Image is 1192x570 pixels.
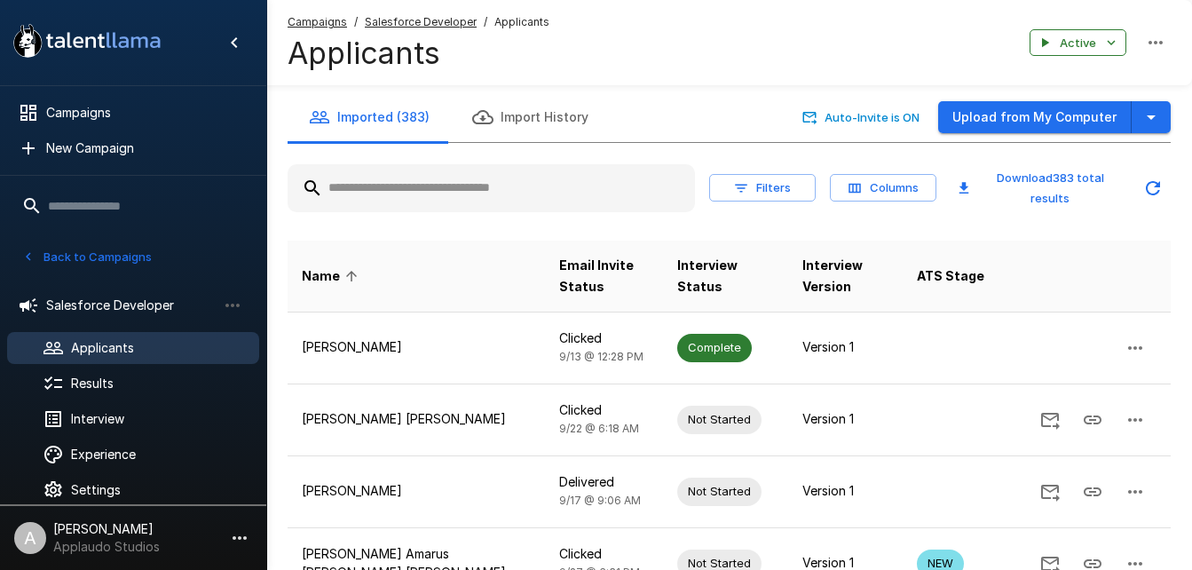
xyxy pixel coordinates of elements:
[559,473,649,491] p: Delivered
[802,410,888,428] p: Version 1
[559,422,639,435] span: 9/22 @ 6:18 AM
[677,483,762,500] span: Not Started
[677,339,752,356] span: Complete
[288,35,549,72] h4: Applicants
[494,13,549,31] span: Applicants
[802,338,888,356] p: Version 1
[365,15,477,28] u: Salesforce Developer
[451,92,610,142] button: Import History
[677,255,774,297] span: Interview Status
[938,101,1132,134] button: Upload from My Computer
[1135,170,1171,206] button: Updated Today - 9:21 AM
[1029,482,1071,497] span: Send Invitation
[917,265,984,287] span: ATS Stage
[1071,410,1114,425] span: Copy Interview Link
[1029,410,1071,425] span: Send Invitation
[288,92,451,142] button: Imported (383)
[1071,482,1114,497] span: Copy Interview Link
[302,482,531,500] p: [PERSON_NAME]
[1071,554,1114,569] span: Copy Interview Link
[677,411,762,428] span: Not Started
[288,15,347,28] u: Campaigns
[559,350,643,363] span: 9/13 @ 12:28 PM
[484,13,487,31] span: /
[709,174,816,202] button: Filters
[830,174,936,202] button: Columns
[1029,554,1071,569] span: Send Invitation
[354,13,358,31] span: /
[559,255,649,297] span: Email Invite Status
[302,410,531,428] p: [PERSON_NAME] [PERSON_NAME]
[559,329,649,347] p: Clicked
[951,164,1128,212] button: Download383 total results
[559,401,649,419] p: Clicked
[302,338,531,356] p: [PERSON_NAME]
[802,482,888,500] p: Version 1
[559,494,641,507] span: 9/17 @ 9:06 AM
[1030,29,1126,57] button: Active
[799,104,924,131] button: Auto-Invite is ON
[559,545,649,563] p: Clicked
[302,265,363,287] span: Name
[802,255,888,297] span: Interview Version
